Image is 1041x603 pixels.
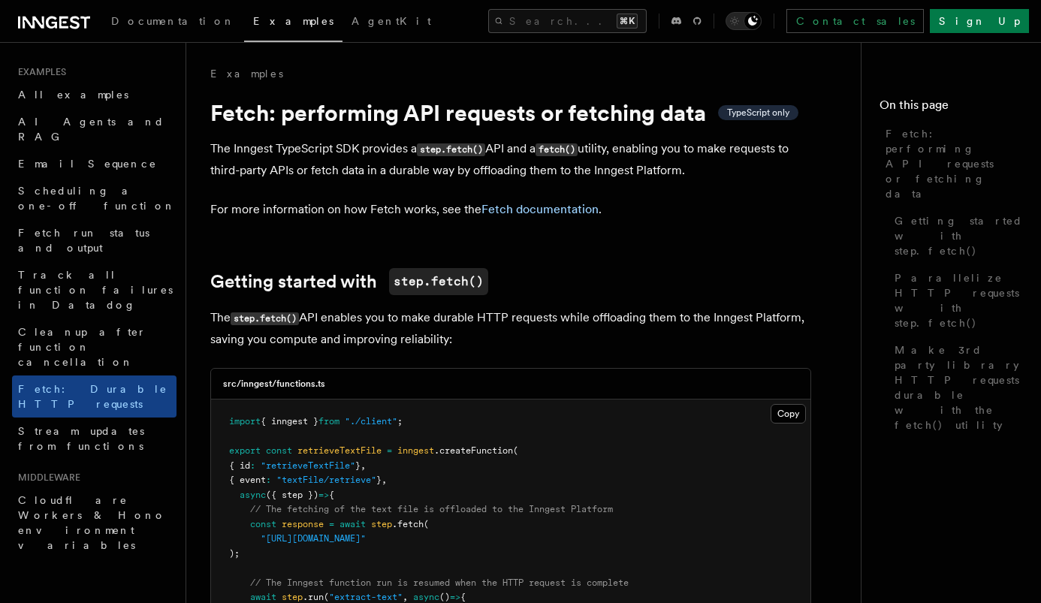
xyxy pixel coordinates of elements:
span: // The fetching of the text file is offloaded to the Inngest Platform [250,504,613,514]
span: "retrieveTextFile" [261,460,355,471]
span: "textFile/retrieve" [276,475,376,485]
span: Parallelize HTTP requests with step.fetch() [895,270,1023,330]
span: from [318,416,339,427]
a: Fetch: performing API requests or fetching data [880,120,1023,207]
h4: On this page [880,96,1023,120]
a: Track all function failures in Datadog [12,261,177,318]
span: ); [229,548,240,559]
p: The Inngest TypeScript SDK provides a API and a utility, enabling you to make requests to third-p... [210,138,811,181]
span: Getting started with step.fetch() [895,213,1023,258]
a: Examples [244,5,342,42]
a: Scheduling a one-off function [12,177,177,219]
span: : [266,475,271,485]
span: AgentKit [352,15,431,27]
span: AI Agents and RAG [18,116,164,143]
h1: Fetch: performing API requests or fetching data [210,99,811,126]
span: : [250,460,255,471]
span: Cloudflare Workers & Hono environment variables [18,494,166,551]
a: AgentKit [342,5,440,41]
span: Fetch run status and output [18,227,149,254]
a: All examples [12,81,177,108]
span: { [460,592,466,602]
span: Stream updates from functions [18,425,144,452]
span: response [282,519,324,529]
span: .fetch [392,519,424,529]
span: ({ step }) [266,490,318,500]
span: "[URL][DOMAIN_NAME]" [261,533,366,544]
span: import [229,416,261,427]
kbd: ⌘K [617,14,638,29]
span: => [450,592,460,602]
span: step [282,592,303,602]
a: Getting started with step.fetch() [889,207,1023,264]
span: All examples [18,89,128,101]
span: { id [229,460,250,471]
span: "./client" [345,416,397,427]
span: Fetch: performing API requests or fetching data [886,126,1023,201]
span: { event [229,475,266,485]
span: Examples [12,66,66,78]
span: Fetch: Durable HTTP requests [18,383,167,410]
span: ; [397,416,403,427]
span: () [439,592,450,602]
span: , [361,460,366,471]
span: .createFunction [434,445,513,456]
span: { [329,490,334,500]
a: Sign Up [930,9,1029,33]
span: Track all function failures in Datadog [18,269,173,311]
span: , [403,592,408,602]
a: Cloudflare Workers & Hono environment variables [12,487,177,559]
a: Fetch: Durable HTTP requests [12,375,177,418]
a: Cleanup after function cancellation [12,318,177,375]
span: ( [513,445,518,456]
h3: src/inngest/functions.ts [223,378,325,390]
a: Parallelize HTTP requests with step.fetch() [889,264,1023,336]
span: async [413,592,439,602]
span: , [382,475,387,485]
code: step.fetch() [231,312,299,325]
button: Search...⌘K [488,9,647,33]
span: await [250,592,276,602]
code: fetch() [536,143,578,156]
span: await [339,519,366,529]
a: AI Agents and RAG [12,108,177,150]
p: The API enables you to make durable HTTP requests while offloading them to the Inngest Platform, ... [210,307,811,350]
span: ( [424,519,429,529]
button: Copy [771,404,806,424]
span: export [229,445,261,456]
span: TypeScript only [727,107,789,119]
p: For more information on how Fetch works, see the . [210,199,811,220]
span: = [387,445,392,456]
span: Examples [253,15,333,27]
span: Cleanup after function cancellation [18,326,146,368]
span: Scheduling a one-off function [18,185,176,212]
span: async [240,490,266,500]
a: Make 3rd party library HTTP requests durable with the fetch() utility [889,336,1023,439]
span: => [318,490,329,500]
span: = [329,519,334,529]
span: Middleware [12,472,80,484]
span: Email Sequence [18,158,157,170]
span: const [250,519,276,529]
span: const [266,445,292,456]
a: Stream updates from functions [12,418,177,460]
code: step.fetch() [417,143,485,156]
a: Fetch run status and output [12,219,177,261]
button: Toggle dark mode [726,12,762,30]
a: Fetch documentation [481,202,599,216]
span: "extract-text" [329,592,403,602]
span: Documentation [111,15,235,27]
span: .run [303,592,324,602]
span: retrieveTextFile [297,445,382,456]
span: ( [324,592,329,602]
span: // The Inngest function run is resumed when the HTTP request is complete [250,577,629,588]
a: Getting started withstep.fetch() [210,268,488,295]
span: { inngest } [261,416,318,427]
a: Documentation [102,5,244,41]
span: Make 3rd party library HTTP requests durable with the fetch() utility [895,342,1023,433]
span: } [376,475,382,485]
span: inngest [397,445,434,456]
span: step [371,519,392,529]
a: Examples [210,66,283,81]
span: } [355,460,361,471]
